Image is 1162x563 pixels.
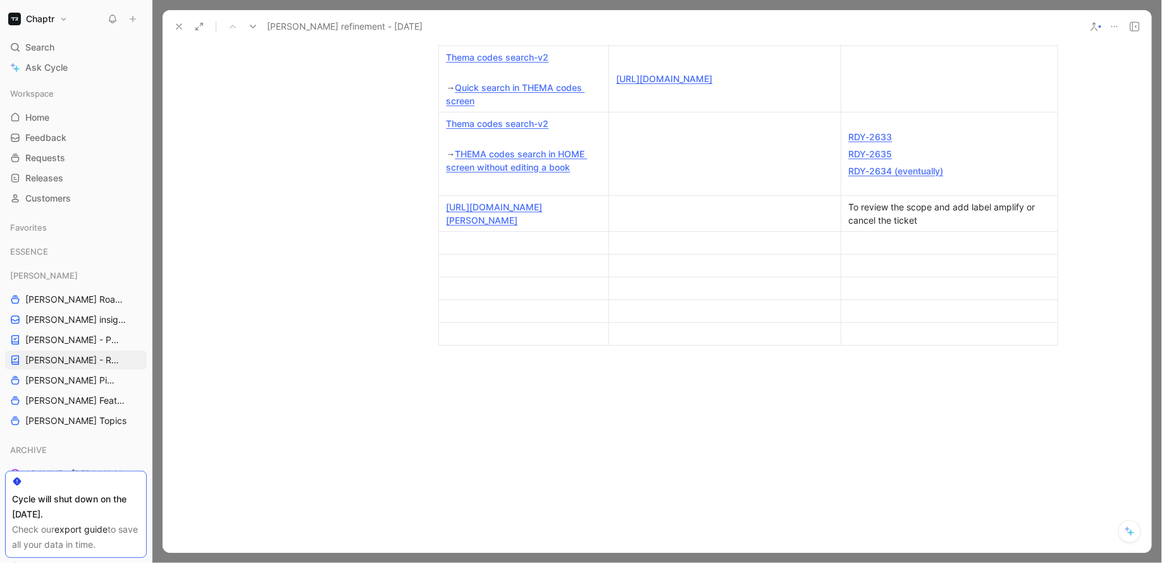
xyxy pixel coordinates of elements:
[5,84,147,103] div: Workspace
[25,131,66,144] span: Feedback
[5,218,147,237] div: Favorites
[447,52,549,63] a: Thema codes search-v2
[5,440,147,459] div: ARCHIVE
[5,440,147,504] div: ARCHIVEARCHIVE - [PERSON_NAME] PipelineARCHIVE - Noa Pipeline
[447,134,601,174] div: →
[447,68,601,107] div: →
[447,118,549,129] a: Thema codes search-v2
[5,169,147,188] a: Releases
[5,464,147,483] a: ARCHIVE - [PERSON_NAME] Pipeline
[5,108,147,127] a: Home
[25,40,54,55] span: Search
[5,38,147,57] div: Search
[447,148,588,173] a: THEMA codes search in HOME screen without editing a book
[10,221,47,234] span: Favorites
[25,60,68,75] span: Ask Cycle
[5,266,147,285] div: [PERSON_NAME]
[5,310,147,329] a: [PERSON_NAME] insights
[5,371,147,390] a: [PERSON_NAME] Pipeline
[849,131,893,142] a: RDY-2633
[25,415,127,427] span: [PERSON_NAME] Topics
[5,128,147,147] a: Feedback
[617,73,713,84] a: [URL][DOMAIN_NAME]
[10,444,47,456] span: ARCHIVE
[10,87,54,100] span: Workspace
[849,200,1050,227] div: To review the scope and add label amplify or cancel the ticket
[5,242,147,265] div: ESSENCE
[25,192,71,205] span: Customers
[25,354,123,366] span: [PERSON_NAME] - REFINEMENTS
[5,266,147,430] div: [PERSON_NAME][PERSON_NAME] Roadmap - open items[PERSON_NAME] insights[PERSON_NAME] - PLANNINGS[PE...
[25,293,125,306] span: [PERSON_NAME] Roadmap - open items
[5,189,147,208] a: Customers
[849,148,893,159] a: RDY-2635
[5,242,147,261] div: ESSENCE
[54,524,108,535] a: export guide
[849,166,944,176] a: RDY-2634 (eventually)
[5,351,147,370] a: [PERSON_NAME] - REFINEMENTS
[5,391,147,410] a: [PERSON_NAME] Features
[25,394,130,407] span: [PERSON_NAME] Features
[25,468,133,480] span: ARCHIVE - [PERSON_NAME] Pipeline
[5,330,147,349] a: [PERSON_NAME] - PLANNINGS
[10,245,48,258] span: ESSENCE
[5,10,71,28] button: ChaptrChaptr
[12,522,140,552] div: Check our to save all your data in time.
[8,13,21,25] img: Chaptr
[25,152,65,164] span: Requests
[5,148,147,167] a: Requests
[5,58,147,77] a: Ask Cycle
[25,334,121,346] span: [PERSON_NAME] - PLANNINGS
[12,492,140,522] div: Cycle will shut down on the [DATE].
[447,202,543,226] a: [URL][DOMAIN_NAME][PERSON_NAME]
[25,374,118,387] span: [PERSON_NAME] Pipeline
[447,82,585,106] a: Quick search in THEMA codes screen
[26,13,54,25] h1: Chaptr
[267,19,423,34] span: [PERSON_NAME] refinement - [DATE]
[5,411,147,430] a: [PERSON_NAME] Topics
[5,290,147,309] a: [PERSON_NAME] Roadmap - open items
[25,172,63,185] span: Releases
[25,111,49,124] span: Home
[25,313,129,326] span: [PERSON_NAME] insights
[10,269,78,282] span: [PERSON_NAME]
